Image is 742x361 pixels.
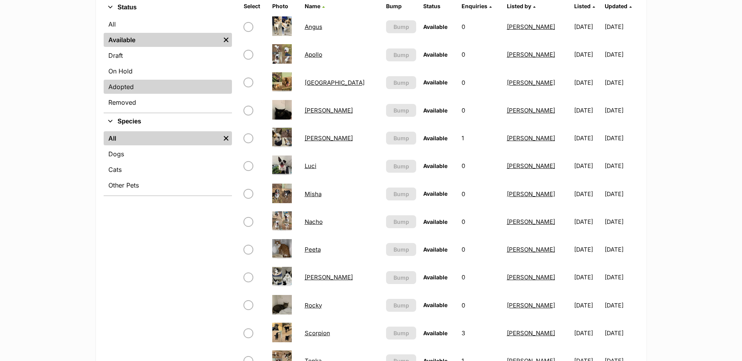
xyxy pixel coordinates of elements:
a: On Hold [104,64,232,78]
td: [DATE] [605,208,638,235]
a: [PERSON_NAME] [507,162,555,170]
td: [DATE] [605,292,638,319]
a: Angus [305,23,322,30]
td: [DATE] [571,264,604,291]
td: [DATE] [605,264,638,291]
td: [DATE] [605,13,638,40]
td: [DATE] [605,69,638,96]
button: Bump [386,132,416,145]
a: [PERSON_NAME] [507,190,555,198]
td: 0 [458,41,503,68]
a: [PERSON_NAME] [507,134,555,142]
span: Bump [393,218,409,226]
button: Bump [386,327,416,340]
span: translation missing: en.admin.listings.index.attributes.enquiries [462,3,487,9]
button: Species [104,116,232,127]
a: Dogs [104,147,232,161]
span: Bump [393,134,409,142]
a: All [104,131,220,145]
button: Bump [386,215,416,228]
span: Bump [393,23,409,31]
a: Luci [305,162,316,170]
td: 0 [458,13,503,40]
span: Available [423,107,447,114]
span: Listed [574,3,591,9]
td: [DATE] [571,320,604,347]
a: Listed [574,3,595,9]
a: Other Pets [104,178,232,192]
a: [GEOGRAPHIC_DATA] [305,79,365,86]
td: 0 [458,208,503,235]
span: Bump [393,190,409,198]
button: Bump [386,271,416,284]
td: [DATE] [571,41,604,68]
span: Updated [605,3,627,9]
span: Bump [393,329,409,337]
span: Available [423,246,447,253]
span: Available [423,330,447,336]
span: Bump [393,162,409,170]
div: Species [104,130,232,195]
td: 0 [458,264,503,291]
span: Available [423,218,447,225]
a: [PERSON_NAME] [507,246,555,253]
a: Draft [104,48,232,63]
button: Bump [386,48,416,61]
a: [PERSON_NAME] [507,107,555,114]
td: [DATE] [571,152,604,179]
span: Available [423,51,447,58]
td: [DATE] [605,152,638,179]
a: Cats [104,163,232,177]
button: Bump [386,243,416,256]
div: Status [104,16,232,113]
td: [DATE] [571,236,604,263]
span: Available [423,79,447,86]
span: Available [423,23,447,30]
td: [DATE] [571,125,604,152]
span: Available [423,302,447,308]
span: Available [423,135,447,141]
a: Removed [104,95,232,109]
a: [PERSON_NAME] [507,23,555,30]
td: [DATE] [605,41,638,68]
a: [PERSON_NAME] [305,107,353,114]
a: Remove filter [220,33,232,47]
td: 0 [458,152,503,179]
td: [DATE] [571,208,604,235]
a: Nacho [305,218,323,225]
span: Available [423,274,447,281]
a: Remove filter [220,131,232,145]
span: Bump [393,245,409,254]
button: Bump [386,188,416,200]
span: Available [423,163,447,169]
a: Scorpion [305,329,330,337]
button: Bump [386,299,416,312]
td: [DATE] [605,97,638,124]
span: Available [423,190,447,197]
a: Available [104,33,220,47]
a: [PERSON_NAME] [305,273,353,281]
a: Apollo [305,51,322,58]
td: [DATE] [571,97,604,124]
button: Status [104,2,232,13]
a: [PERSON_NAME] [507,302,555,309]
td: 3 [458,320,503,347]
td: [DATE] [571,13,604,40]
a: [PERSON_NAME] [507,79,555,86]
button: Bump [386,20,416,33]
a: Misha [305,190,322,198]
td: [DATE] [605,125,638,152]
a: Rocky [305,302,322,309]
span: Listed by [507,3,531,9]
span: Bump [393,106,409,114]
td: 1 [458,125,503,152]
a: [PERSON_NAME] [305,134,353,142]
a: Name [305,3,325,9]
a: Peeta [305,246,321,253]
a: Listed by [507,3,535,9]
span: Name [305,3,320,9]
a: Adopted [104,80,232,94]
a: [PERSON_NAME] [507,329,555,337]
a: Updated [605,3,632,9]
span: Bump [393,273,409,282]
